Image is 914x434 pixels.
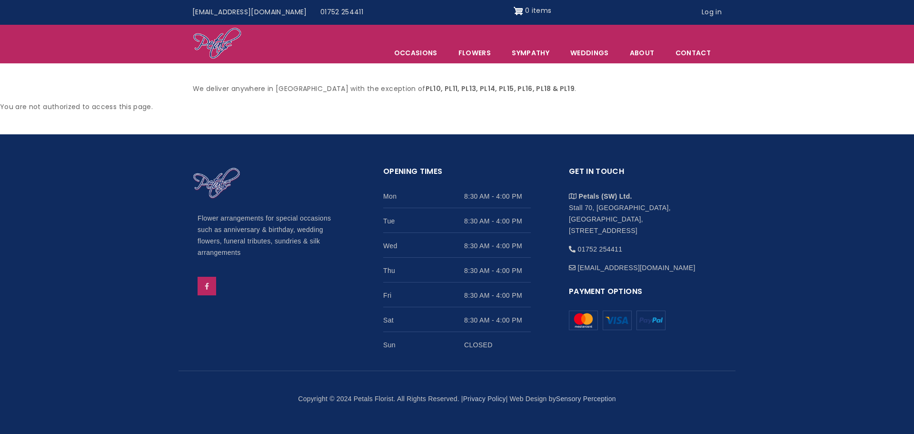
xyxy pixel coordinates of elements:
span: 0 items [525,6,551,15]
a: About [620,43,665,63]
li: Wed [383,233,531,258]
p: Flower arrangements for special occasions such as anniversary & birthday, wedding flowers, funera... [198,213,345,259]
p: We deliver anywhere in [GEOGRAPHIC_DATA] with the exception of . [193,83,721,95]
h2: Opening Times [383,165,531,184]
span: 8:30 AM - 4:00 PM [464,290,531,301]
span: 8:30 AM - 4:00 PM [464,265,531,276]
li: Sun [383,332,531,356]
span: 8:30 AM - 4:00 PM [464,314,531,326]
h2: Payment Options [569,285,716,304]
span: 8:30 AM - 4:00 PM [464,215,531,227]
span: 8:30 AM - 4:00 PM [464,191,531,202]
li: Thu [383,258,531,283]
a: Log in [695,3,728,21]
li: Tue [383,208,531,233]
a: Shopping cart 0 items [514,3,552,19]
span: 8:30 AM - 4:00 PM [464,240,531,252]
img: Home [193,167,240,200]
a: Privacy Policy [463,395,506,403]
h2: Get in touch [569,165,716,184]
li: 01752 254411 [569,236,716,255]
a: Flowers [448,43,501,63]
li: [EMAIL_ADDRESS][DOMAIN_NAME] [569,255,716,273]
p: Copyright © 2024 Petals Florist. All Rights Reserved. | | Web Design by [193,394,721,405]
img: Home [193,27,242,61]
strong: Petals (SW) Ltd. [579,192,632,200]
a: Sensory Perception [556,395,616,403]
span: Occasions [384,43,447,63]
a: [EMAIL_ADDRESS][DOMAIN_NAME] [186,3,314,21]
a: Sympathy [502,43,559,63]
li: Fri [383,283,531,307]
img: Shopping cart [514,3,523,19]
li: Sat [383,307,531,332]
a: 01752 254411 [314,3,370,21]
li: Mon [383,183,531,208]
li: Stall 70, [GEOGRAPHIC_DATA], [GEOGRAPHIC_DATA], [STREET_ADDRESS] [569,183,716,236]
img: Mastercard [636,311,666,330]
a: Contact [666,43,721,63]
img: Mastercard [569,311,598,330]
img: Mastercard [603,311,632,330]
span: CLOSED [464,339,531,351]
span: Weddings [560,43,619,63]
strong: PL10, PL11, PL13, PL14, PL15, PL16, PL18 & PL19 [426,84,575,93]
